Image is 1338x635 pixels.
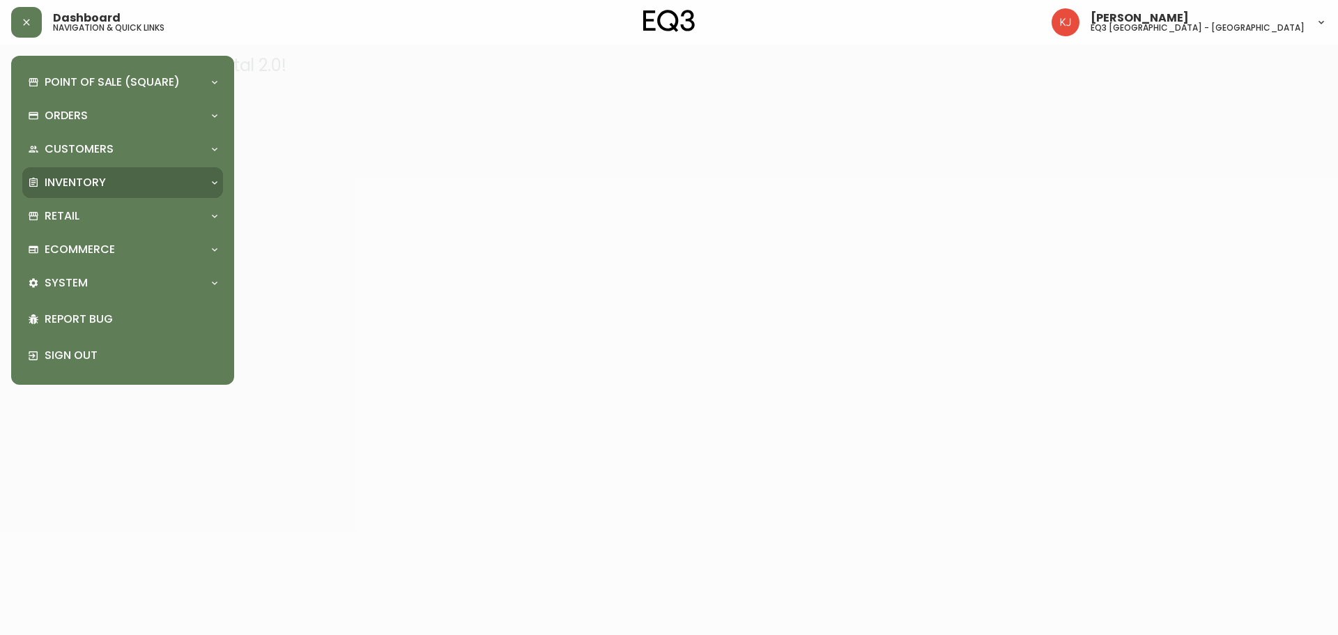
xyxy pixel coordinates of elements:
p: System [45,275,88,291]
p: Inventory [45,175,106,190]
span: Dashboard [53,13,121,24]
div: Orders [22,100,223,131]
div: Inventory [22,167,223,198]
h5: eq3 [GEOGRAPHIC_DATA] - [GEOGRAPHIC_DATA] [1091,24,1305,32]
div: Customers [22,134,223,165]
div: Retail [22,201,223,231]
p: Orders [45,108,88,123]
p: Retail [45,208,79,224]
span: [PERSON_NAME] [1091,13,1189,24]
div: Point of Sale (Square) [22,67,223,98]
p: Report Bug [45,312,217,327]
p: Point of Sale (Square) [45,75,180,90]
p: Customers [45,141,114,157]
div: Ecommerce [22,234,223,265]
div: Report Bug [22,301,223,337]
div: System [22,268,223,298]
div: Sign Out [22,337,223,374]
p: Ecommerce [45,242,115,257]
h5: navigation & quick links [53,24,164,32]
p: Sign Out [45,348,217,363]
img: logo [643,10,695,32]
img: 24a625d34e264d2520941288c4a55f8e [1052,8,1079,36]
